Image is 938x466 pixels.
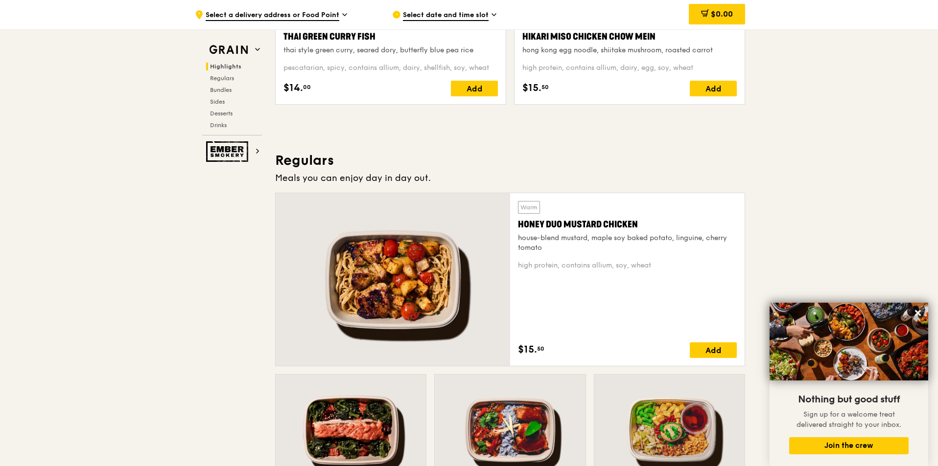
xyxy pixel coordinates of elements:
[210,75,234,82] span: Regulars
[518,201,540,214] div: Warm
[522,81,541,95] span: $15.
[522,45,737,55] div: hong kong egg noodle, shiitake mushroom, roasted carrot
[275,152,745,169] h3: Regulars
[283,81,303,95] span: $14.
[770,303,928,380] img: DSC07876-Edit02-Large.jpeg
[690,342,737,358] div: Add
[541,83,549,91] span: 50
[283,30,498,44] div: Thai Green Curry Fish
[283,63,498,73] div: pescatarian, spicy, contains allium, dairy, shellfish, soy, wheat
[518,218,737,231] div: Honey Duo Mustard Chicken
[522,63,737,73] div: high protein, contains allium, dairy, egg, soy, wheat
[210,87,232,93] span: Bundles
[451,81,498,96] div: Add
[690,81,737,96] div: Add
[711,9,733,19] span: $0.00
[518,261,737,270] div: high protein, contains allium, soy, wheat
[789,437,909,454] button: Join the crew
[275,171,745,185] div: Meals you can enjoy day in day out.
[910,305,926,321] button: Close
[210,110,233,117] span: Desserts
[537,345,544,353] span: 50
[283,45,498,55] div: thai style green curry, seared dory, butterfly blue pea rice
[303,83,311,91] span: 00
[518,342,537,357] span: $15.
[403,10,489,21] span: Select date and time slot
[210,122,227,129] span: Drinks
[206,10,339,21] span: Select a delivery address or Food Point
[206,41,251,59] img: Grain web logo
[522,30,737,44] div: Hikari Miso Chicken Chow Mein
[210,98,225,105] span: Sides
[797,410,901,429] span: Sign up for a welcome treat delivered straight to your inbox.
[206,141,251,162] img: Ember Smokery web logo
[518,233,737,253] div: house-blend mustard, maple soy baked potato, linguine, cherry tomato
[798,394,900,405] span: Nothing but good stuff
[210,63,241,70] span: Highlights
